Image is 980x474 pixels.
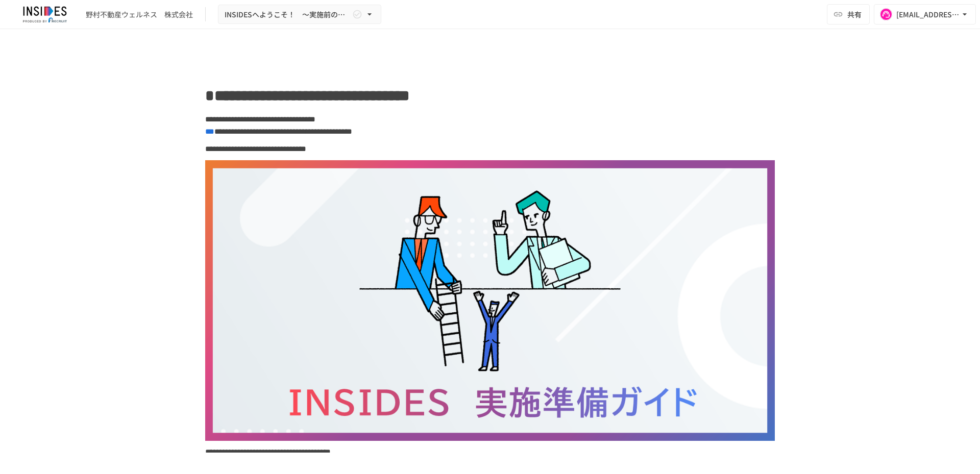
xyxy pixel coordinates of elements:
span: 共有 [847,9,862,20]
div: [EMAIL_ADDRESS][DOMAIN_NAME] [896,8,960,21]
button: [EMAIL_ADDRESS][DOMAIN_NAME] [874,4,976,24]
img: JmGSPSkPjKwBq77AtHmwC7bJguQHJlCRQfAXtnx4WuV [12,6,78,22]
div: 野村不動産ウェルネス 株式会社 [86,9,193,20]
span: INSIDESへようこそ！ ～実施前のご案内～ [225,8,350,21]
img: XyPcnY99puYFTMiDNcZHuCUgQqrBKFZMvNCo2TuMPQs [205,160,775,441]
button: INSIDESへようこそ！ ～実施前のご案内～ [218,5,381,24]
button: 共有 [827,4,870,24]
